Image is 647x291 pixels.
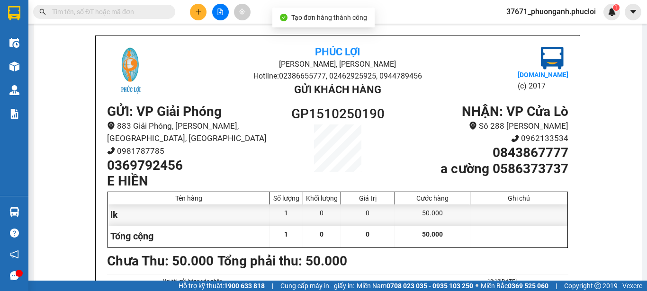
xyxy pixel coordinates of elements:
h1: GP1510250190 [280,104,395,124]
span: phone [107,147,115,155]
span: plus [195,9,202,15]
button: plus [190,4,207,20]
li: Hotline: 02386655777, 02462925925, 0944789456 [184,70,491,82]
span: message [10,271,19,280]
span: file-add [217,9,224,15]
b: Gửi khách hàng [294,84,381,96]
div: Cước hàng [397,194,467,202]
button: caret-down [625,4,641,20]
img: warehouse-icon [9,85,19,95]
span: Miền Bắc [481,281,548,291]
div: Khối lượng [306,194,338,202]
span: search [39,9,46,15]
button: aim [234,4,251,20]
span: 50.000 [422,230,443,238]
li: [PERSON_NAME], [PERSON_NAME] [184,58,491,70]
sup: 1 [613,4,620,11]
span: copyright [594,282,601,289]
span: 1 [284,230,288,238]
b: Phúc Lợi [315,46,360,58]
span: 0 [320,230,323,238]
h1: a cường 0586373737 [395,161,568,177]
span: aim [239,9,245,15]
h1: E HIỀN [107,173,280,189]
div: 0 [303,204,341,226]
h1: 0369792456 [107,158,280,174]
span: Hỗ trợ kỹ thuật: [179,281,265,291]
b: NHẬN : VP Cửa Lò [462,104,568,119]
img: warehouse-icon [9,207,19,217]
span: Tổng cộng [110,230,153,242]
button: file-add [212,4,229,20]
div: Tên hàng [110,194,267,202]
img: logo.jpg [541,47,564,70]
b: Chưa Thu : 50.000 [107,253,214,269]
span: 1 [614,4,618,11]
span: | [272,281,273,291]
b: [DOMAIN_NAME] [518,71,568,79]
li: 883 Giải Phóng, [PERSON_NAME], [GEOGRAPHIC_DATA], [GEOGRAPHIC_DATA] [107,120,280,145]
span: Miền Nam [357,281,473,291]
span: Cung cấp máy in - giấy in: [280,281,354,291]
span: | [556,281,557,291]
li: Sô 288 [PERSON_NAME] [395,120,568,132]
span: notification [10,250,19,259]
h1: 0843867777 [395,145,568,161]
li: 13:13[DATE] [436,277,568,285]
li: (c) 2017 [518,80,568,92]
li: 0962133534 [395,132,568,145]
span: caret-down [629,8,638,16]
div: lk [108,204,270,226]
li: Người gửi hàng xác nhận [126,277,258,285]
span: ⚪️ [476,284,478,288]
img: warehouse-icon [9,62,19,71]
strong: 0708 023 035 - 0935 103 250 [386,282,473,290]
span: phone [511,134,519,142]
b: Tổng phải thu: 50.000 [217,253,347,269]
span: environment [469,122,477,130]
span: 37671_phuonganh.phucloi [499,6,603,18]
img: solution-icon [9,109,19,119]
div: 0 [341,204,395,226]
span: question-circle [10,229,19,238]
strong: 1900 633 818 [224,282,265,290]
div: Số lượng [272,194,300,202]
li: 0981787785 [107,145,280,158]
div: 50.000 [395,204,470,226]
span: check-circle [280,14,288,21]
img: warehouse-icon [9,38,19,48]
b: GỬI : VP Giải Phóng [107,104,222,119]
img: logo-vxr [8,6,20,20]
span: Tạo đơn hàng thành công [291,14,367,21]
img: icon-new-feature [608,8,616,16]
div: 1 [270,204,303,226]
input: Tìm tên, số ĐT hoặc mã đơn [52,7,164,17]
img: logo.jpg [107,47,154,94]
div: Giá trị [343,194,392,202]
strong: 0369 525 060 [508,282,548,290]
span: environment [107,122,115,130]
span: 0 [366,230,369,238]
div: Ghi chú [473,194,565,202]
